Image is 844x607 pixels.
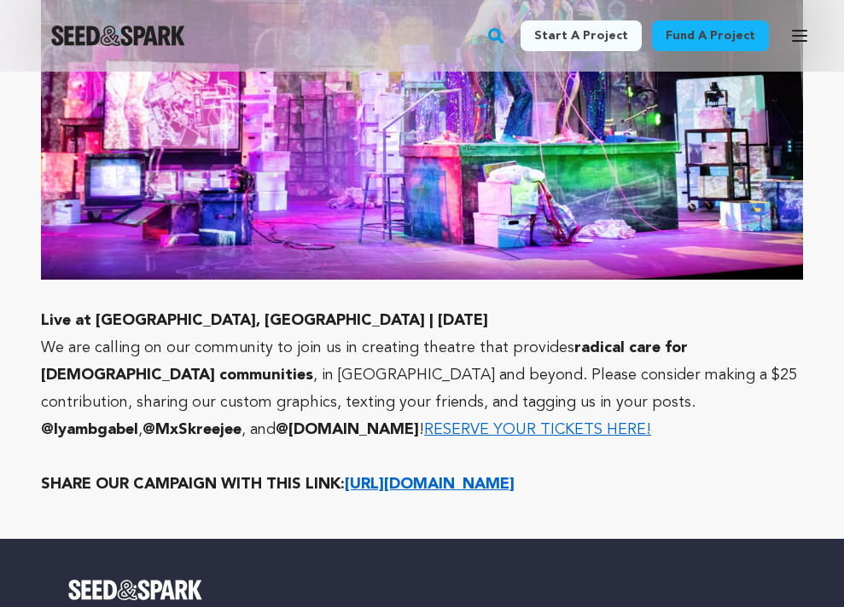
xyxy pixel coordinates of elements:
span: We are calling on our community to join us in creating theatre that provides [41,340,574,356]
img: Seed&Spark Logo Dark Mode [51,26,185,46]
img: Seed&Spark Logo [68,580,202,600]
a: [URL][DOMAIN_NAME] [345,477,515,492]
a: Fund a project [652,20,769,51]
span: ! [419,422,424,437]
strong: @lyambgabel [41,422,138,437]
a: RESERVE YOUR TICKETS HERE! [424,422,651,437]
span: , and [242,422,276,437]
strong: Live at [GEOGRAPHIC_DATA], [GEOGRAPHIC_DATA] | [DATE] [41,313,488,328]
a: Start a project [521,20,642,51]
strong: SHARE OUR CAMPAIGN WITH THIS LINK: [41,477,345,492]
span: , [138,422,143,437]
a: Seed&Spark Homepage [51,26,185,46]
strong: @MxSkreejee [143,422,242,437]
strong: @[DOMAIN_NAME] [276,422,419,437]
span: , in [GEOGRAPHIC_DATA] and beyond. Please consider making a $25 contribution, sharing our custom ... [41,367,797,410]
a: Seed&Spark Homepage [68,580,776,600]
